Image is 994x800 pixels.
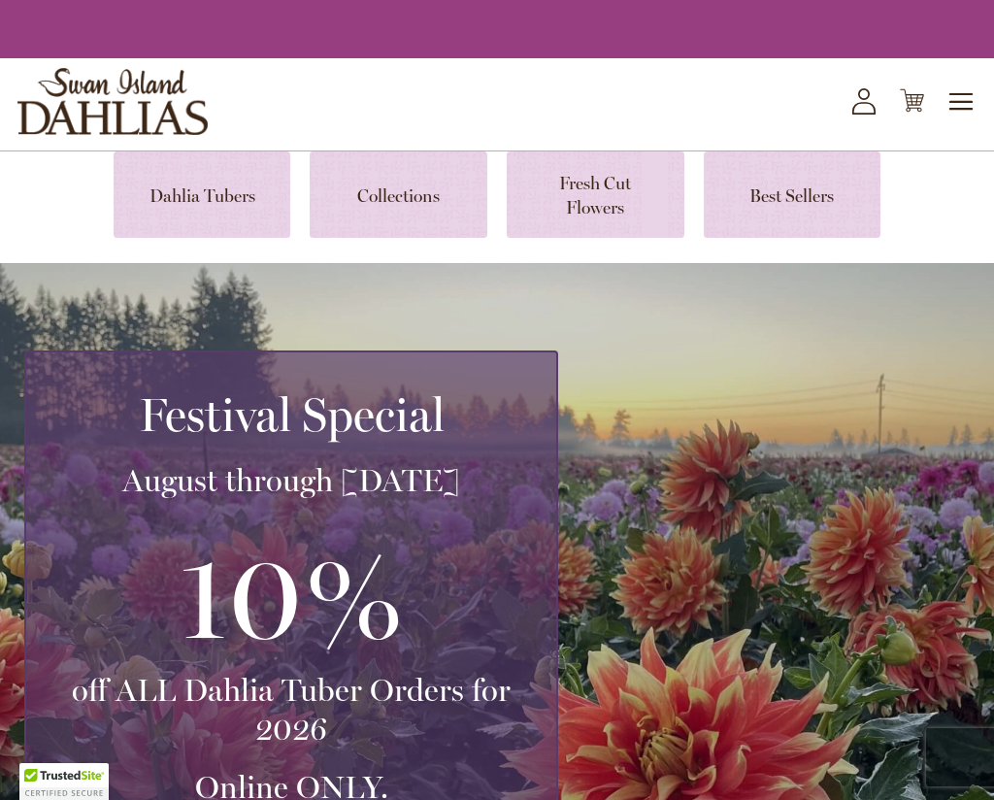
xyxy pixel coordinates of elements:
[50,461,533,500] h3: August through [DATE]
[50,519,533,671] h3: 10%
[50,671,533,749] h3: off ALL Dahlia Tuber Orders for 2026
[50,387,533,442] h2: Festival Special
[17,68,208,135] a: store logo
